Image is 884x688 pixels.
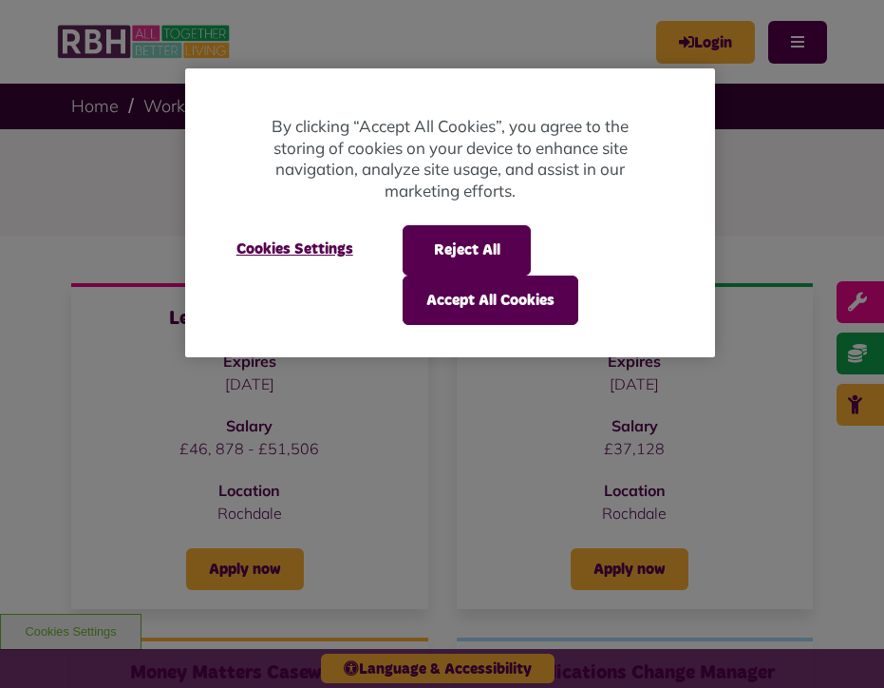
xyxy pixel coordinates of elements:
[214,225,376,273] button: Cookies Settings
[185,68,716,357] div: Cookie banner
[261,116,640,201] p: By clicking “Accept All Cookies”, you agree to the storing of cookies on your device to enhance s...
[403,225,531,275] button: Reject All
[185,68,716,357] div: Privacy
[403,276,578,325] button: Accept All Cookies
